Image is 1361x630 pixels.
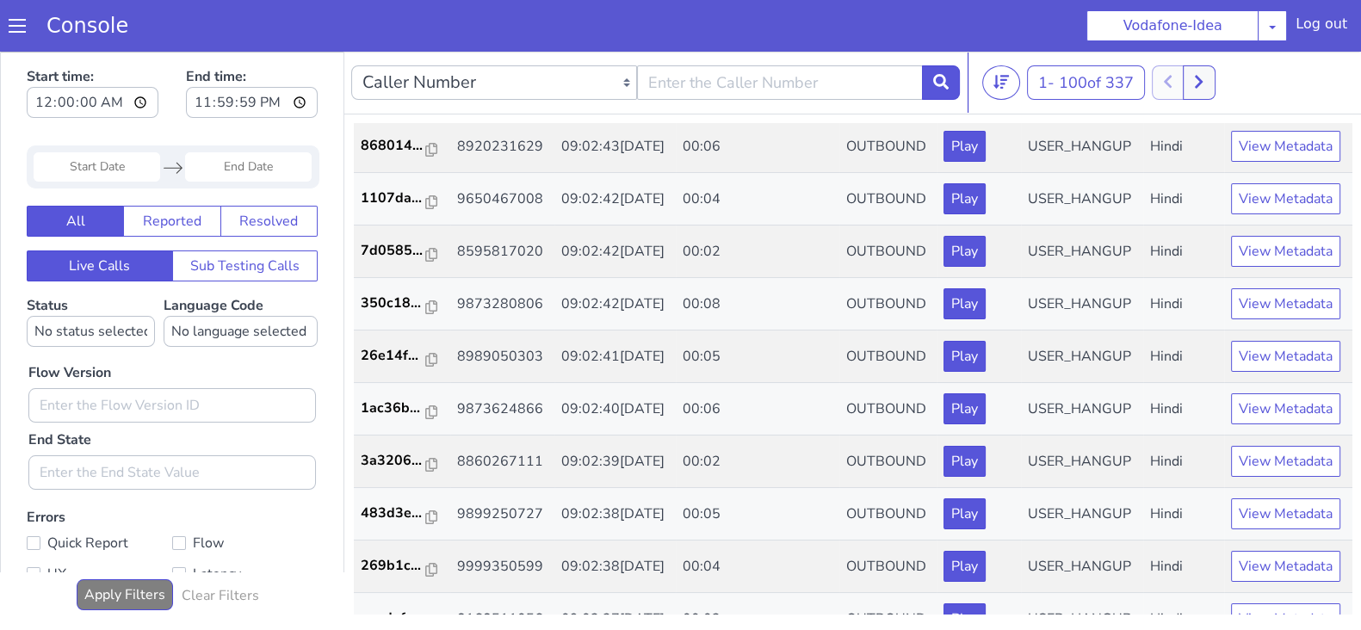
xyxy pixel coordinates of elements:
[1231,552,1340,583] button: View Metadata
[28,378,91,398] label: End State
[27,199,173,230] button: Live Calls
[1231,79,1340,110] button: View Metadata
[361,346,443,367] a: 1ac36b...
[361,293,426,314] p: 26e14f...
[554,279,677,331] td: 09:02:41[DATE]
[361,346,426,367] p: 1ac36b...
[1231,237,1340,268] button: View Metadata
[943,237,986,268] button: Play
[676,489,839,541] td: 00:04
[676,331,839,384] td: 00:06
[361,556,443,577] a: eaadaf...
[1143,279,1224,331] td: Hindi
[943,289,986,320] button: Play
[450,436,554,489] td: 9899250727
[554,331,677,384] td: 09:02:40[DATE]
[1059,21,1134,41] span: 100 of 337
[1143,436,1224,489] td: Hindi
[77,528,173,559] button: Apply Filters
[450,331,554,384] td: 9873624866
[839,489,937,541] td: OUTBOUND
[1231,184,1340,215] button: View Metadata
[123,154,220,185] button: Reported
[450,69,554,121] td: 8920231629
[1021,121,1143,174] td: USER_HANGUP
[554,384,677,436] td: 09:02:39[DATE]
[1021,331,1143,384] td: USER_HANGUP
[1231,132,1340,163] button: View Metadata
[554,174,677,226] td: 09:02:42[DATE]
[220,154,318,185] button: Resolved
[450,174,554,226] td: 8595817020
[1021,174,1143,226] td: USER_HANGUP
[676,69,839,121] td: 00:06
[554,69,677,121] td: 09:02:43[DATE]
[676,226,839,279] td: 00:08
[361,241,443,262] a: 350c18...
[839,121,937,174] td: OUTBOUND
[27,35,158,66] input: Start time:
[450,541,554,594] td: 8168511056
[361,503,426,524] p: 269b1c...
[450,279,554,331] td: 8989050303
[1143,489,1224,541] td: Hindi
[28,311,111,331] label: Flow Version
[676,121,839,174] td: 00:04
[676,541,839,594] td: 00:02
[1231,499,1340,530] button: View Metadata
[1021,226,1143,279] td: USER_HANGUP
[1027,14,1145,48] button: 1- 100of 337
[186,9,318,71] label: End time:
[361,136,426,157] p: 1107da...
[554,541,677,594] td: 09:02:37[DATE]
[361,451,443,472] a: 483d3e...
[839,436,937,489] td: OUTBOUND
[554,489,677,541] td: 09:02:38[DATE]
[450,384,554,436] td: 8860267111
[676,436,839,489] td: 00:05
[1143,384,1224,436] td: Hindi
[839,384,937,436] td: OUTBOUND
[361,136,443,157] a: 1107da...
[450,121,554,174] td: 9650467008
[172,510,318,534] label: Latency
[839,331,937,384] td: OUTBOUND
[1021,436,1143,489] td: USER_HANGUP
[943,184,986,215] button: Play
[450,489,554,541] td: 9999350599
[27,479,172,503] label: Quick Report
[361,241,426,262] p: 350c18...
[943,447,986,478] button: Play
[1143,541,1224,594] td: Hindi
[361,451,426,472] p: 483d3e...
[554,121,677,174] td: 09:02:42[DATE]
[361,188,443,209] a: 7d0585...
[34,101,160,130] input: Start Date
[186,35,318,66] input: End time:
[676,384,839,436] td: 00:02
[361,556,426,577] p: eaadaf...
[839,541,937,594] td: OUTBOUND
[637,14,923,48] input: Enter the Caller Number
[839,279,937,331] td: OUTBOUND
[361,503,443,524] a: 269b1c...
[943,79,986,110] button: Play
[1021,279,1143,331] td: USER_HANGUP
[1021,384,1143,436] td: USER_HANGUP
[361,188,426,209] p: 7d0585...
[172,479,318,503] label: Flow
[164,244,318,295] label: Language Code
[27,154,124,185] button: All
[1143,121,1224,174] td: Hindi
[1021,69,1143,121] td: USER_HANGUP
[361,398,443,419] a: 3a3206...
[943,394,986,425] button: Play
[554,226,677,279] td: 09:02:42[DATE]
[28,337,316,371] input: Enter the Flow Version ID
[450,226,554,279] td: 9873280806
[1143,331,1224,384] td: Hindi
[554,436,677,489] td: 09:02:38[DATE]
[1021,541,1143,594] td: USER_HANGUP
[676,174,839,226] td: 00:02
[182,536,259,553] h6: Clear Filters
